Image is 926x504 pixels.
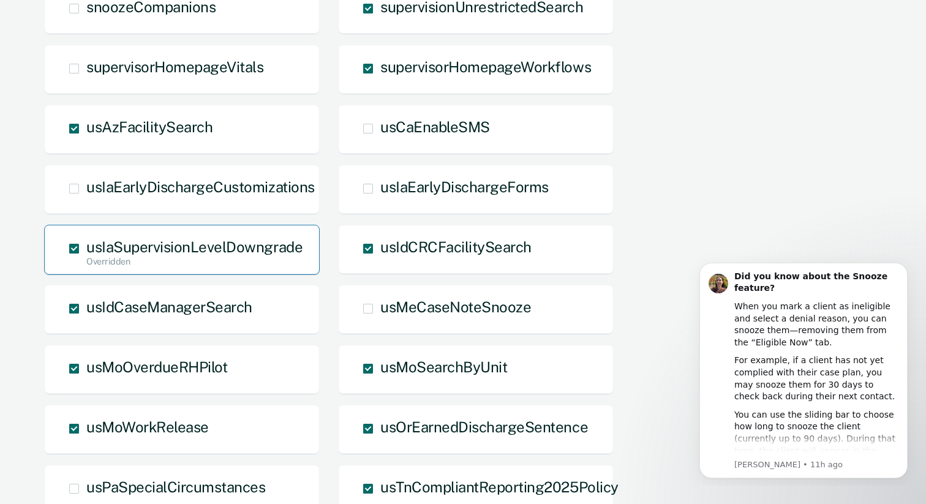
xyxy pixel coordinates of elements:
[86,298,252,315] span: usIdCaseManagerSearch
[86,118,213,135] span: usAzFacilitySearch
[86,418,209,435] span: usMoWorkRelease
[380,298,531,315] span: usMeCaseNoteSnooze
[380,118,490,135] span: usCaEnableSMS
[380,358,507,375] span: usMoSearchByUnit
[380,238,532,255] span: usIdCRCFacilitySearch
[380,478,619,495] span: usTnCompliantReporting2025Policy
[380,178,549,195] span: usIaEarlyDischargeForms
[86,58,263,75] span: supervisorHomepageVitals
[86,178,315,195] span: usIaEarlyDischargeCustomizations
[86,358,227,375] span: usMoOverdueRHPilot
[681,252,926,486] iframe: Intercom notifications message
[86,238,303,255] span: usIaSupervisionLevelDowngrade
[380,418,588,435] span: usOrEarnedDischargeSentence
[86,478,265,495] span: usPaSpecialCircumstances
[380,58,591,75] span: supervisorHomepageWorkflows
